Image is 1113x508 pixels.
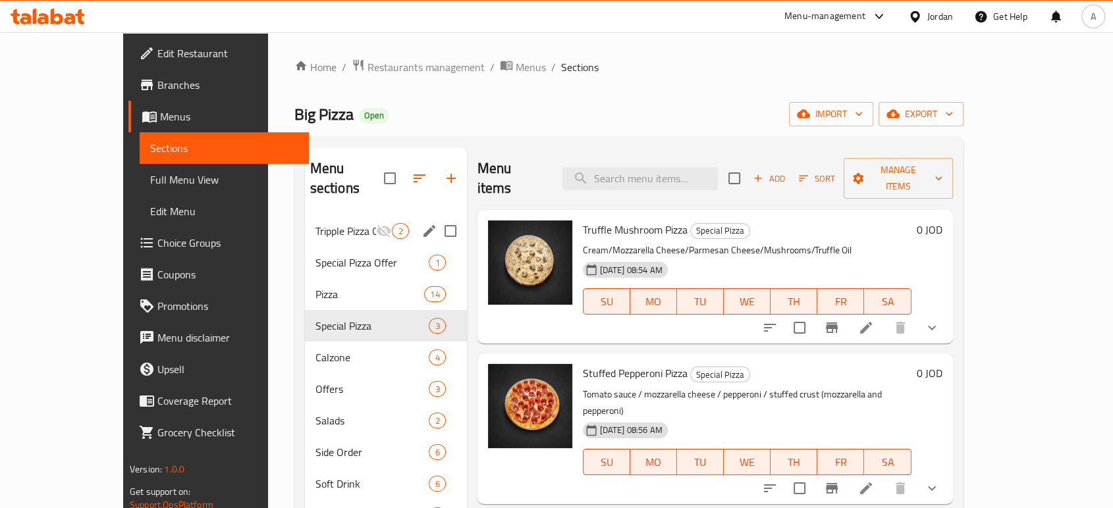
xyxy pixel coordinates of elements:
img: Stuffed Pepperoni Pizza [488,364,572,448]
span: Sections [561,59,599,75]
span: TH [776,453,812,472]
span: Salads [315,413,429,428]
span: 6 [429,478,445,490]
li: / [490,59,495,75]
nav: breadcrumb [294,59,964,76]
span: Select to update [786,314,813,342]
a: Upsell [128,353,309,385]
span: Sections [150,140,298,156]
button: export [879,102,964,126]
button: TH [771,288,817,315]
button: WE [724,288,771,315]
button: delete [884,312,916,343]
span: Pizza [315,286,425,302]
a: Edit menu item [858,320,874,336]
div: items [429,413,445,428]
span: Stuffed Pepperoni Pizza [583,363,688,383]
button: Branch-specific-item [816,312,848,343]
p: Tomato sauce / mozzarella cheese / pepperoni / stuffed crust (mozzarella and pepperoni) [583,386,911,419]
h2: Menu items [477,159,547,198]
span: Version: [130,461,162,478]
span: Calzone [315,349,429,365]
button: Add section [435,163,467,194]
span: Open [359,110,389,121]
span: Grocery Checklist [157,424,298,440]
h6: 0 JOD [917,220,942,239]
span: MO [636,453,672,472]
a: Menus [128,101,309,132]
button: Branch-specific-item [816,472,848,504]
span: Big Pizza [294,99,354,129]
span: SU [589,453,625,472]
span: WE [729,453,765,472]
div: Side Order [315,444,429,460]
button: show more [916,472,948,504]
button: show more [916,312,948,343]
span: WE [729,292,765,311]
span: 3 [429,320,445,332]
div: Salads2 [305,405,467,436]
span: [DATE] 08:54 AM [595,264,668,276]
span: Truffle Mushroom Pizza [583,220,688,240]
button: TU [677,288,724,315]
span: 4 [429,351,445,364]
a: Restaurants management [352,59,485,76]
span: FR [823,292,859,311]
div: Offers3 [305,373,467,405]
button: FR [817,449,864,475]
button: TH [771,449,817,475]
span: TU [682,453,719,472]
span: Edit Restaurant [157,45,298,61]
span: Tripple Pizza Offer [315,223,377,239]
input: search [562,167,718,190]
button: Add [748,168,790,189]
h2: Menu sections [310,159,384,198]
div: Tripple Pizza Offer2edit [305,215,467,247]
button: SU [583,288,630,315]
span: Offers [315,381,429,397]
svg: Show Choices [924,320,940,336]
span: Coverage Report [157,393,298,409]
button: Sort [796,168,838,189]
a: Full Menu View [140,164,309,195]
span: TU [682,292,719,311]
span: Promotions [157,298,298,314]
div: Special Pizza [690,367,750,382]
span: Manage items [854,162,942,195]
span: Restaurants management [367,59,485,75]
h6: 0 JOD [917,364,942,382]
span: Choice Groups [157,235,298,251]
span: Special Pizza [691,223,749,238]
button: import [789,102,873,126]
span: 2 [429,415,445,427]
span: Full Menu View [150,172,298,188]
button: SA [864,288,911,315]
a: Edit Menu [140,195,309,227]
a: Coupons [128,259,309,290]
span: MO [636,292,672,311]
a: Home [294,59,337,75]
div: items [424,286,445,302]
span: FR [823,453,859,472]
button: MO [630,288,677,315]
div: items [429,444,445,460]
span: Special Pizza [315,318,429,334]
button: FR [817,288,864,315]
div: Soft Drink [315,476,429,492]
span: Select to update [786,474,813,502]
svg: Show Choices [924,480,940,496]
span: Menus [516,59,546,75]
div: items [429,349,445,365]
div: items [429,381,445,397]
span: 14 [425,288,445,301]
span: Select section [720,165,748,192]
span: TH [776,292,812,311]
span: 6 [429,446,445,459]
button: TU [677,449,724,475]
span: Menus [160,109,298,124]
span: 3 [429,383,445,395]
a: Menus [500,59,546,76]
li: / [342,59,346,75]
